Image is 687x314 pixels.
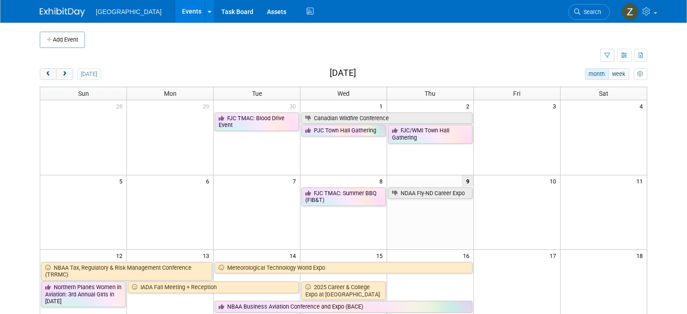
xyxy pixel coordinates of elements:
[330,68,356,78] h2: [DATE]
[636,175,647,187] span: 11
[202,100,213,112] span: 29
[77,68,101,80] button: [DATE]
[465,100,473,112] span: 2
[513,90,520,97] span: Fri
[388,187,472,199] a: NDAA Fly-ND Career Expo
[292,175,300,187] span: 7
[425,90,435,97] span: Thu
[549,175,560,187] span: 10
[205,175,213,187] span: 6
[599,90,608,97] span: Sat
[634,68,647,80] button: myCustomButton
[301,281,386,300] a: 2025 Career & College Expo at [GEOGRAPHIC_DATA]
[96,8,162,15] span: [GEOGRAPHIC_DATA]
[215,301,472,313] a: NBAA Business Aviation Conference and Expo (BACE)
[41,281,126,307] a: Northern Planes Women in Aviation: 3rd Annual Girls in [DATE]
[636,250,647,261] span: 18
[622,3,639,20] img: Zoe Graham
[128,281,299,293] a: IADA Fall Meeting + Reception
[375,250,387,261] span: 15
[115,100,126,112] span: 28
[608,68,629,80] button: week
[568,4,610,20] a: Search
[379,175,387,187] span: 8
[337,90,350,97] span: Wed
[462,250,473,261] span: 16
[78,90,89,97] span: Sun
[41,262,212,281] a: NBAA Tax, Regulatory & Risk Management Conference (TRRMC)
[301,187,386,206] a: FJC TMAC: Summer BBQ (FIB&T)
[40,32,85,48] button: Add Event
[639,100,647,112] span: 4
[637,71,643,77] i: Personalize Calendar
[118,175,126,187] span: 5
[40,8,85,17] img: ExhibitDay
[301,125,386,136] a: PJC Town Hall Gathering
[388,125,472,143] a: FJC/WMI Town Hall Gathering
[252,90,262,97] span: Tue
[56,68,73,80] button: next
[462,175,473,187] span: 9
[301,112,472,124] a: Canadian Wildfire Conference
[585,68,609,80] button: month
[215,262,472,274] a: Meteorological Technology World Expo
[379,100,387,112] span: 1
[289,250,300,261] span: 14
[40,68,56,80] button: prev
[580,9,601,15] span: Search
[552,100,560,112] span: 3
[164,90,177,97] span: Mon
[215,112,299,131] a: FJC TMAC: Blood Drive Event
[115,250,126,261] span: 12
[202,250,213,261] span: 13
[289,100,300,112] span: 30
[549,250,560,261] span: 17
